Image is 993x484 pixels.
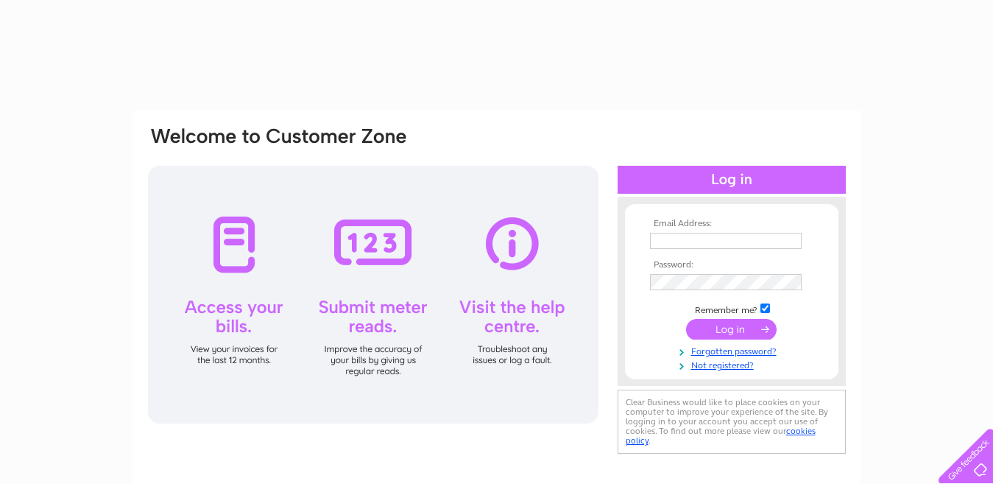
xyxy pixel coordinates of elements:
[646,301,817,316] td: Remember me?
[618,390,846,454] div: Clear Business would like to place cookies on your computer to improve your experience of the sit...
[646,260,817,270] th: Password:
[646,219,817,229] th: Email Address:
[626,426,816,446] a: cookies policy
[650,357,817,371] a: Not registered?
[686,319,777,340] input: Submit
[650,343,817,357] a: Forgotten password?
